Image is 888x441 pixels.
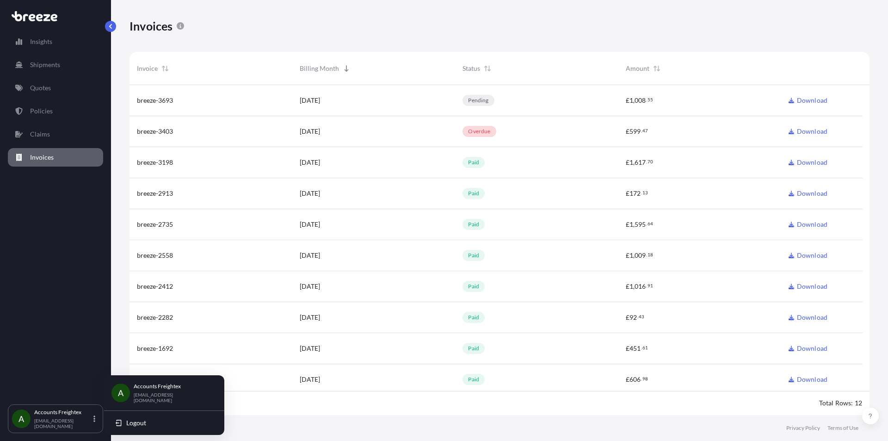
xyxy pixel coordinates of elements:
span: breeze-3403 [137,127,173,136]
span: breeze-3693 [137,96,173,105]
div: Actions [781,52,863,85]
a: Download [789,344,827,353]
span: £ [626,97,629,104]
p: Insights [30,37,52,46]
p: pending [468,97,488,104]
span: 016 [635,283,646,290]
p: Policies [30,106,53,116]
span: Status [462,64,480,73]
span: 595 [635,221,646,228]
span: £ [626,376,629,383]
a: Download [789,375,827,384]
a: Quotes [8,79,103,97]
a: Terms of Use [827,424,858,432]
span: [DATE] [300,251,320,260]
div: Total Rows: 12 [819,398,862,408]
span: 98 [642,377,648,380]
span: 91 [647,284,653,287]
span: £ [626,221,629,228]
p: Accounts Freightex [134,383,210,390]
span: [DATE] [300,96,320,105]
p: overdue [468,128,490,135]
span: [DATE] [300,375,320,384]
p: paid [468,283,479,290]
span: , [633,221,635,228]
span: 1 [629,283,633,290]
a: Download [789,282,827,291]
p: [EMAIL_ADDRESS][DOMAIN_NAME] [34,418,92,429]
span: 70 [647,160,653,163]
button: Sort [651,63,662,74]
span: Invoice [137,64,158,73]
span: 599 [629,128,641,135]
button: Logout [108,415,221,431]
a: Download [789,220,827,229]
a: Claims [8,125,103,143]
button: Sort [482,63,493,74]
span: Logout [126,418,146,428]
span: Billing Month [300,64,339,73]
a: Invoices [8,148,103,167]
p: Invoices [30,153,54,162]
span: [DATE] [300,158,320,167]
button: Sort [341,63,352,74]
span: , [633,252,635,259]
a: Download [789,96,827,105]
p: paid [468,314,479,321]
span: , [633,97,635,104]
p: Accounts Freightex [34,409,92,416]
span: breeze-1692 [137,344,173,353]
span: £ [626,283,629,290]
span: [DATE] [300,344,320,353]
span: . [646,284,647,287]
span: [DATE] [300,220,320,229]
span: [DATE] [300,282,320,291]
span: [DATE] [300,189,320,198]
span: 172 [629,190,641,197]
span: £ [626,314,629,321]
a: Shipments [8,56,103,74]
span: . [646,253,647,256]
span: [DATE] [300,313,320,322]
a: Download [789,127,827,136]
span: 92 [629,314,637,321]
p: Shipments [30,60,60,69]
span: 606 [629,376,641,383]
span: Amount [626,64,649,73]
span: breeze-2412 [137,282,173,291]
span: 1 [629,159,633,166]
span: 009 [635,252,646,259]
p: Invoices [129,19,173,33]
span: £ [626,159,629,166]
span: . [646,98,647,101]
p: paid [468,190,479,197]
span: 47 [642,129,648,132]
span: breeze-3198 [137,158,173,167]
span: breeze-2282 [137,313,173,322]
p: paid [468,221,479,228]
p: paid [468,159,479,166]
span: breeze-1559 [137,375,173,384]
a: Download [789,158,827,167]
span: A [18,414,24,423]
p: paid [468,345,479,352]
span: [DATE] [300,127,320,136]
span: £ [626,190,629,197]
span: 43 [639,315,644,318]
span: breeze-2913 [137,189,173,198]
span: . [641,346,642,349]
a: Download [789,313,827,322]
span: 61 [642,346,648,349]
span: . [646,222,647,225]
span: 617 [635,159,646,166]
p: paid [468,376,479,383]
p: [EMAIL_ADDRESS][DOMAIN_NAME] [134,392,210,403]
span: . [637,315,638,318]
a: Privacy Policy [786,424,820,432]
span: . [641,377,642,380]
span: 451 [629,345,641,352]
span: 64 [647,222,653,225]
span: breeze-2558 [137,251,173,260]
span: A [118,388,123,398]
